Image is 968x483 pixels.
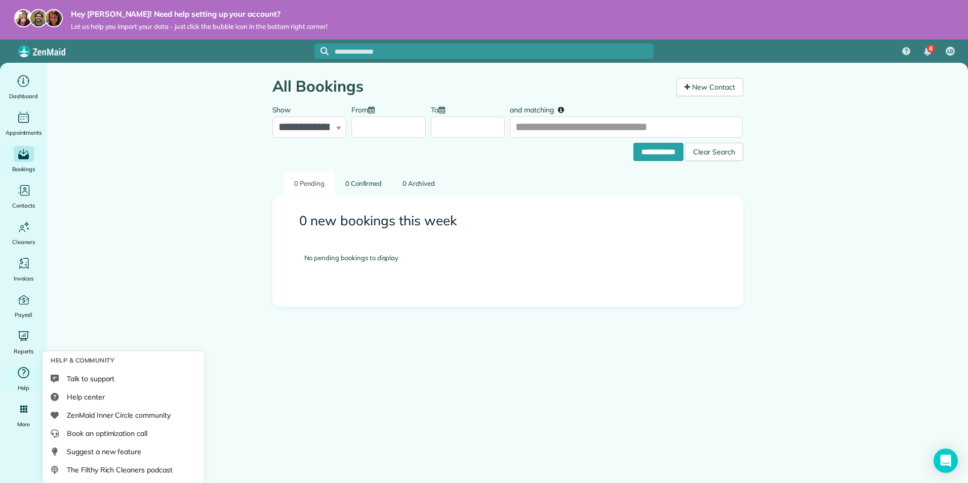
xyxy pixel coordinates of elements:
span: Help & Community [51,355,114,366]
a: Suggest a new feature [47,442,200,461]
span: ZenMaid Inner Circle community [67,410,171,420]
a: Contacts [4,182,43,211]
img: jorge-587dff0eeaa6aab1f244e6dc62b8924c3b6ad411094392a53c71c6c4a576187d.jpg [29,9,48,27]
a: Cleaners [4,219,43,247]
a: Help center [47,388,200,406]
a: ZenMaid Inner Circle community [47,406,200,424]
a: 0 Archived [392,171,445,195]
a: New Contact [676,78,743,96]
a: Help [4,365,43,393]
span: LB [947,48,954,56]
a: 0 Pending [285,171,335,195]
img: maria-72a9807cf96188c08ef61303f053569d2e2a8a1cde33d635c8a3ac13582a053d.jpg [14,9,32,27]
a: 0 Confirmed [336,171,392,195]
button: Focus search [314,47,329,55]
a: Appointments [4,109,43,138]
a: Clear Search [685,145,743,153]
label: To [431,100,450,118]
label: From [351,100,380,118]
span: Let us help you import your data - just click the bubble icon in the bottom right corner! [71,22,328,31]
span: Help [18,383,30,393]
span: Payroll [15,310,33,320]
svg: Focus search [320,47,329,55]
span: Contacts [12,200,35,211]
nav: Main [894,39,968,63]
a: Bookings [4,146,43,174]
span: Talk to support [67,374,114,384]
span: More [17,419,30,429]
a: Dashboard [4,73,43,101]
span: Dashboard [9,91,38,101]
span: Book an optimization call [67,428,147,438]
div: No pending bookings to display [289,238,727,278]
a: The Filthy Rich Cleaners podcast [47,461,200,479]
label: and matching [510,100,571,118]
h1: All Bookings [272,78,669,95]
span: Invoices [14,273,34,284]
span: Bookings [12,164,35,174]
a: Reports [4,328,43,356]
a: Payroll [4,292,43,320]
span: The Filthy Rich Cleaners podcast [67,465,173,475]
div: 6 unread notifications [917,41,938,63]
span: 6 [929,45,933,53]
div: Clear Search [685,143,743,161]
span: Suggest a new feature [67,447,141,457]
span: Help center [67,392,105,402]
div: Open Intercom Messenger [934,449,958,473]
strong: Hey [PERSON_NAME]! Need help setting up your account? [71,9,328,19]
a: Invoices [4,255,43,284]
h3: 0 new bookings this week [299,214,716,228]
img: michelle-19f622bdf1676172e81f8f8fba1fb50e276960ebfe0243fe18214015130c80e4.jpg [45,9,63,27]
span: Reports [14,346,34,356]
span: Appointments [6,128,42,138]
a: Book an optimization call [47,424,200,442]
span: Cleaners [12,237,35,247]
